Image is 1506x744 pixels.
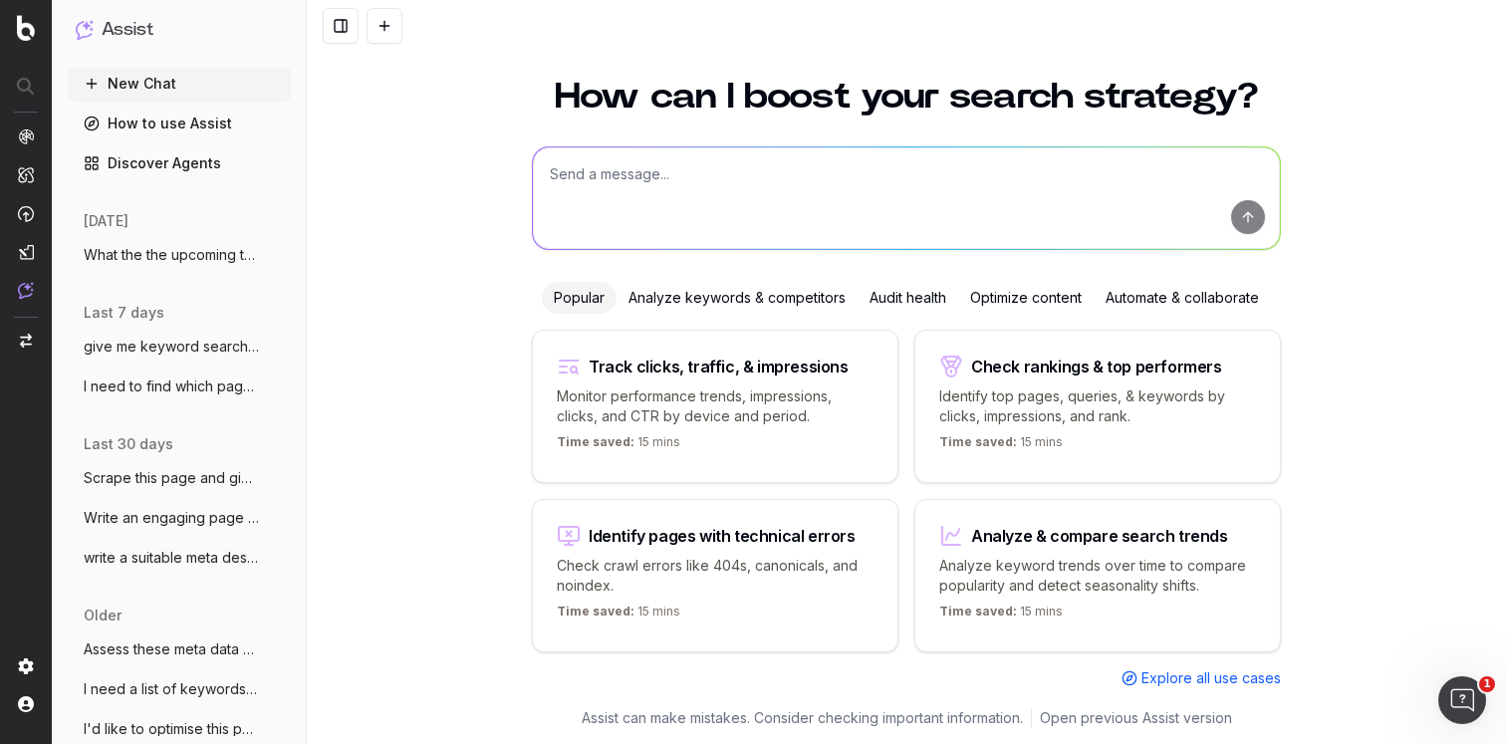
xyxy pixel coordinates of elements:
[102,16,153,44] h1: Assist
[589,528,856,544] div: Identify pages with technical errors
[557,386,874,426] p: Monitor performance trends, impressions, clicks, and CTR by device and period.
[542,282,617,314] div: Popular
[20,334,32,348] img: Switch project
[1438,676,1486,724] iframe: Intercom live chat
[18,658,34,674] img: Setting
[1141,668,1281,688] span: Explore all use cases
[76,20,94,39] img: Assist
[939,604,1017,619] span: Time saved:
[939,434,1063,458] p: 15 mins
[68,108,291,139] a: How to use Assist
[939,386,1256,426] p: Identify top pages, queries, & keywords by clicks, impressions, and rank.
[1040,708,1232,728] a: Open previous Assist version
[617,282,858,314] div: Analyze keywords & competitors
[84,679,259,699] span: I need a list of keywords, longtail, tra
[84,245,259,265] span: What the the upcoming trending keywords
[84,303,164,323] span: last 7 days
[971,528,1228,544] div: Analyze & compare search trends
[1479,676,1495,692] span: 1
[582,708,1023,728] p: Assist can make mistakes. Consider checking important information.
[84,434,173,454] span: last 30 days
[68,331,291,363] button: give me keyword search volume on king be
[1122,668,1281,688] a: Explore all use cases
[84,606,122,625] span: older
[958,282,1094,314] div: Optimize content
[939,604,1063,627] p: 15 mins
[68,673,291,705] button: I need a list of keywords, longtail, tra
[68,542,291,574] button: write a suitable meta description for th
[68,502,291,534] button: Write an engaging page title and meta de
[858,282,958,314] div: Audit health
[84,376,259,396] span: I need to find which pages are linking t
[68,147,291,179] a: Discover Agents
[68,68,291,100] button: New Chat
[557,604,680,627] p: 15 mins
[84,337,259,357] span: give me keyword search volume on king be
[18,205,34,222] img: Activation
[939,434,1017,449] span: Time saved:
[1094,282,1271,314] div: Automate & collaborate
[68,371,291,402] button: I need to find which pages are linking t
[84,639,259,659] span: Assess these meta data vs competitors in
[18,128,34,144] img: Analytics
[76,16,283,44] button: Assist
[84,211,128,231] span: [DATE]
[557,434,634,449] span: Time saved:
[68,462,291,494] button: Scrape this page and give me the product
[971,359,1222,374] div: Check rankings & top performers
[557,604,634,619] span: Time saved:
[18,244,34,260] img: Studio
[17,15,35,41] img: Botify logo
[68,633,291,665] button: Assess these meta data vs competitors in
[557,556,874,596] p: Check crawl errors like 404s, canonicals, and noindex.
[18,166,34,183] img: Intelligence
[84,719,259,739] span: I'd like to optimise this page for [PERSON_NAME]
[532,79,1281,115] h1: How can I boost your search strategy?
[557,434,680,458] p: 15 mins
[84,548,259,568] span: write a suitable meta description for th
[589,359,849,374] div: Track clicks, traffic, & impressions
[939,556,1256,596] p: Analyze keyword trends over time to compare popularity and detect seasonality shifts.
[84,508,259,528] span: Write an engaging page title and meta de
[18,696,34,712] img: My account
[84,468,259,488] span: Scrape this page and give me the product
[68,239,291,271] button: What the the upcoming trending keywords
[18,282,34,299] img: Assist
